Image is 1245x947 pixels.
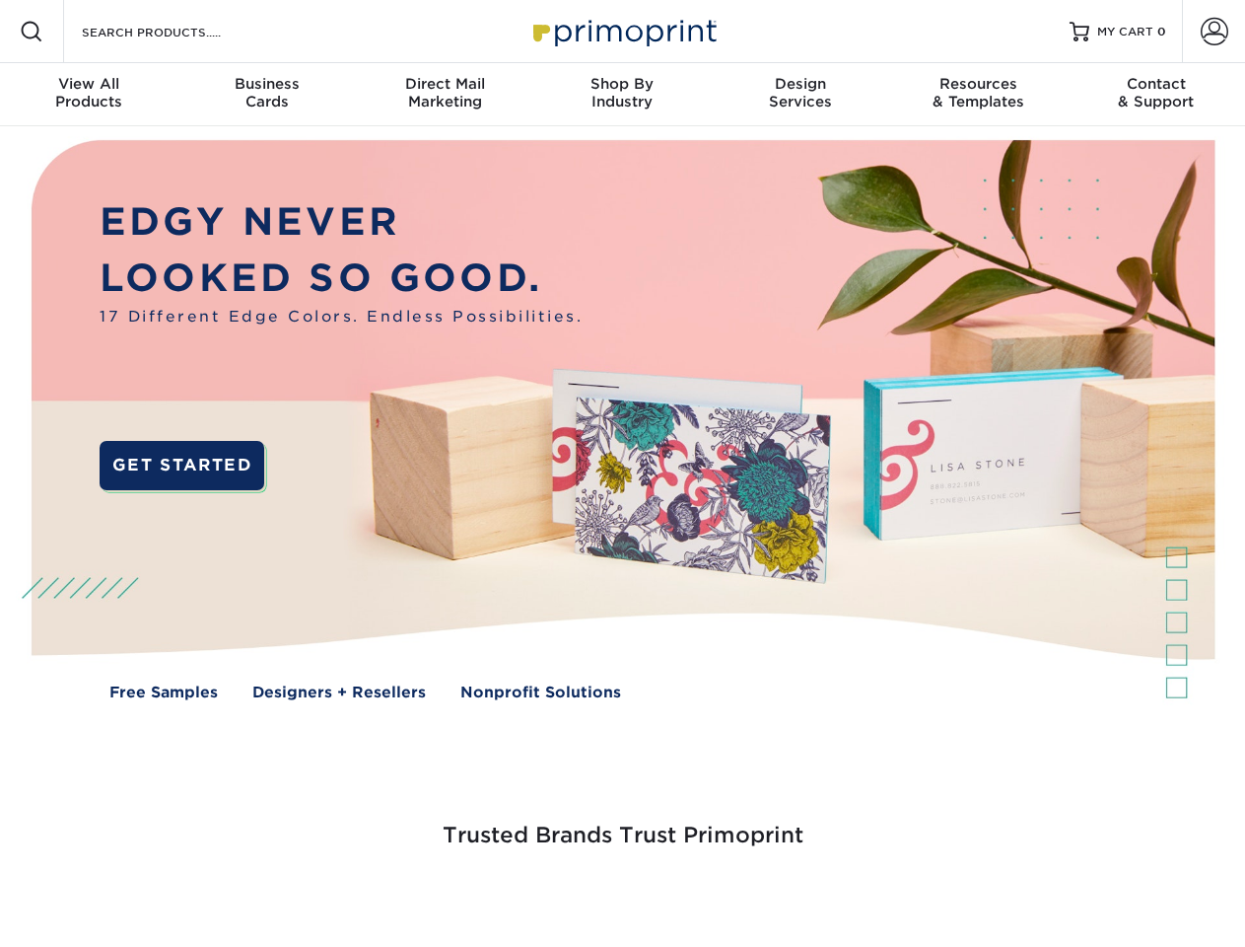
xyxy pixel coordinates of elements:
a: BusinessCards [177,63,355,126]
img: Google [503,900,504,901]
span: 17 Different Edge Colors. Endless Possibilities. [100,306,583,328]
span: Contact [1068,75,1245,93]
div: Cards [177,75,355,110]
span: 0 [1157,25,1166,38]
div: & Templates [889,75,1067,110]
div: & Support [1068,75,1245,110]
a: Contact& Support [1068,63,1245,126]
a: Designers + Resellers [252,682,426,704]
span: Business [177,75,355,93]
img: Smoothie King [143,900,144,901]
span: MY CART [1097,24,1153,40]
a: Shop ByIndustry [533,63,711,126]
img: Mini [690,900,691,901]
img: Freeform [296,900,297,901]
img: Primoprint [524,10,722,52]
span: Direct Mail [356,75,533,93]
a: Free Samples [109,682,218,704]
a: DesignServices [712,63,889,126]
div: Industry [533,75,711,110]
a: Resources& Templates [889,63,1067,126]
img: Goodwill [1065,900,1066,901]
div: Marketing [356,75,533,110]
p: LOOKED SO GOOD. [100,251,583,307]
a: GET STARTED [100,441,264,490]
input: SEARCH PRODUCTS..... [80,20,272,43]
span: Design [712,75,889,93]
div: Services [712,75,889,110]
a: Direct MailMarketing [356,63,533,126]
img: Amazon [877,900,878,901]
p: EDGY NEVER [100,194,583,251]
a: Nonprofit Solutions [460,682,621,704]
span: Shop By [533,75,711,93]
span: Resources [889,75,1067,93]
h3: Trusted Brands Trust Primoprint [46,775,1200,872]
